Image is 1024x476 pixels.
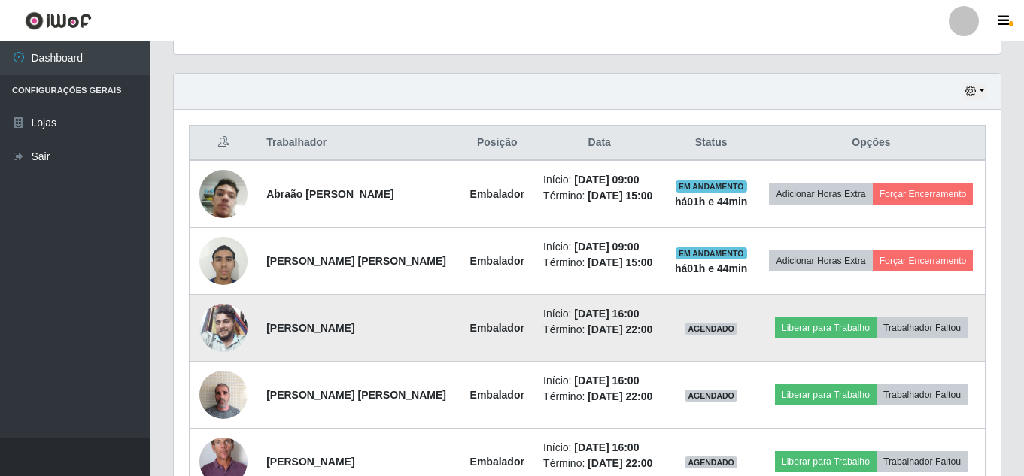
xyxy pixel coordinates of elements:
time: [DATE] 15:00 [588,256,652,268]
th: Posição [460,126,534,161]
li: Início: [543,239,655,255]
li: Término: [543,322,655,338]
strong: Embalador [470,255,524,267]
time: [DATE] 15:00 [588,189,652,202]
li: Término: [543,456,655,471]
img: 1744297850969.jpeg [199,151,248,237]
strong: Embalador [470,322,524,334]
button: Adicionar Horas Extra [769,183,872,205]
span: AGENDADO [685,390,737,402]
strong: Embalador [470,188,524,200]
button: Liberar para Trabalho [775,317,877,338]
th: Opções [758,126,986,161]
button: Trabalhador Faltou [877,317,968,338]
span: AGENDADO [685,456,737,468]
th: Status [664,126,757,161]
time: [DATE] 22:00 [588,457,652,469]
li: Início: [543,306,655,322]
strong: há 01 h e 44 min [675,196,748,208]
li: Início: [543,373,655,389]
strong: [PERSON_NAME] [266,322,354,334]
li: Início: [543,440,655,456]
button: Liberar para Trabalho [775,384,877,405]
span: EM ANDAMENTO [676,180,747,193]
time: [DATE] 16:00 [574,441,639,453]
strong: Embalador [470,456,524,468]
strong: [PERSON_NAME] [PERSON_NAME] [266,255,446,267]
li: Início: [543,172,655,188]
th: Data [534,126,664,161]
strong: [PERSON_NAME] [266,456,354,468]
strong: Embalador [470,389,524,401]
img: CoreUI Logo [25,11,92,30]
li: Término: [543,255,655,271]
button: Adicionar Horas Extra [769,250,872,271]
img: 1646132801088.jpeg [199,304,248,352]
th: Trabalhador [257,126,460,161]
li: Término: [543,389,655,405]
button: Forçar Encerramento [873,183,974,205]
li: Término: [543,188,655,204]
button: Liberar para Trabalho [775,451,877,472]
span: EM ANDAMENTO [676,247,747,259]
button: Forçar Encerramento [873,250,974,271]
button: Trabalhador Faltou [877,451,968,472]
strong: Abraão [PERSON_NAME] [266,188,394,200]
button: Trabalhador Faltou [877,384,968,405]
time: [DATE] 09:00 [574,174,639,186]
time: [DATE] 22:00 [588,323,652,335]
strong: há 01 h e 44 min [675,262,748,274]
img: 1751852515483.jpeg [199,229,248,293]
span: AGENDADO [685,323,737,335]
time: [DATE] 09:00 [574,241,639,253]
time: [DATE] 16:00 [574,308,639,320]
strong: [PERSON_NAME] [PERSON_NAME] [266,389,446,401]
time: [DATE] 16:00 [574,374,639,387]
img: 1707417653840.jpeg [199,362,248,426]
time: [DATE] 22:00 [588,390,652,402]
